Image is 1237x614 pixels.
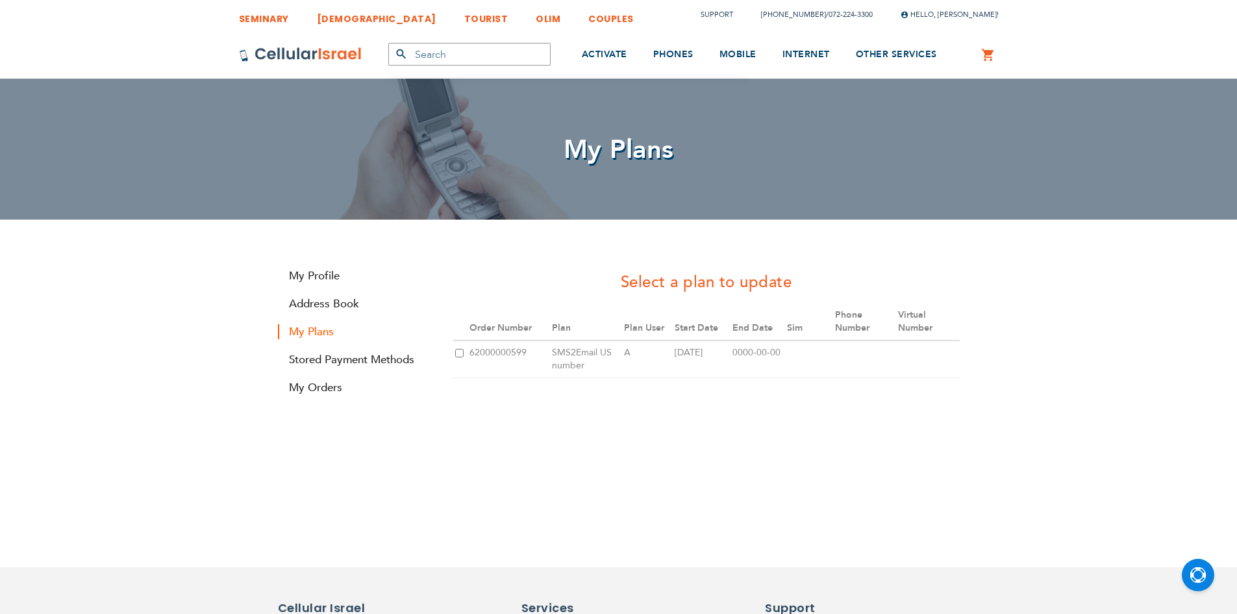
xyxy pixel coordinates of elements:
a: INTERNET [782,31,830,79]
span: PHONES [653,48,693,60]
span: My Plans [564,132,674,168]
th: Plan User [622,303,673,340]
th: Start Date [673,303,731,340]
span: MOBILE [719,48,756,60]
a: 072-224-3300 [829,10,873,19]
th: Plan [550,303,622,340]
a: My Profile [278,268,434,283]
a: PHONES [653,31,693,79]
span: OTHER SERVICES [856,48,937,60]
td: A [622,340,673,378]
span: INTERNET [782,48,830,60]
a: OLIM [536,3,560,27]
a: Stored Payment Methods [278,352,434,367]
h3: Select a plan to update [453,272,960,294]
a: ACTIVATE [582,31,627,79]
input: Search [388,43,551,66]
th: Sim [785,303,833,340]
td: SMS2Email US number [550,340,622,378]
a: MOBILE [719,31,756,79]
a: My Orders [278,380,434,395]
th: Order Number [468,303,549,340]
a: [DEMOGRAPHIC_DATA] [317,3,436,27]
span: Hello, [PERSON_NAME]! [901,10,999,19]
td: 62000000599 [468,340,549,378]
a: COUPLES [588,3,634,27]
th: Phone Number [833,303,896,340]
td: 0000-00-00 [731,340,785,378]
a: Address Book [278,296,434,311]
td: [DATE] [673,340,731,378]
a: Support [701,10,733,19]
span: ACTIVATE [582,48,627,60]
a: [PHONE_NUMBER] [761,10,826,19]
img: Cellular Israel Logo [239,47,362,62]
strong: My Plans [278,324,434,339]
th: Virtual Number [896,303,960,340]
a: SEMINARY [239,3,289,27]
th: End Date [731,303,785,340]
a: OTHER SERVICES [856,31,937,79]
a: TOURIST [464,3,508,27]
li: / [748,5,873,24]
